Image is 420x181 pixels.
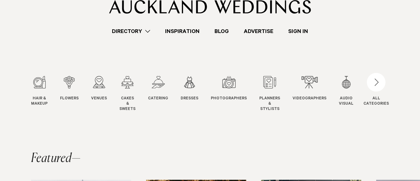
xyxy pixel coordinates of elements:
span: Photographers [211,96,247,102]
span: Hair & Makeup [31,96,48,107]
span: Dresses [181,96,198,102]
span: Catering [148,96,168,102]
span: Audio Visual [339,96,353,107]
a: Videographers [293,76,326,102]
div: ALL CATEGORIES [363,96,389,107]
a: Advertise [236,27,281,36]
swiper-slide: 9 / 12 [293,76,339,112]
swiper-slide: 5 / 12 [148,76,181,112]
a: Directory [104,27,158,36]
a: Inspiration [158,27,207,36]
a: Catering [148,76,168,102]
a: Photographers [211,76,247,102]
swiper-slide: 10 / 12 [339,76,366,112]
a: Cakes & Sweets [119,76,136,112]
a: Audio Visual [339,76,353,107]
swiper-slide: 1 / 12 [31,76,60,112]
a: Hair & Makeup [31,76,48,107]
span: Cakes & Sweets [119,96,136,112]
swiper-slide: 7 / 12 [211,76,259,112]
a: Venues [91,76,107,102]
span: Flowers [60,96,79,102]
a: Sign In [281,27,316,36]
a: Blog [207,27,236,36]
span: Planners & Stylists [259,96,280,112]
h2: Featured [31,152,81,165]
a: Planners & Stylists [259,76,280,112]
swiper-slide: 3 / 12 [91,76,119,112]
button: ALLCATEGORIES [363,76,389,105]
span: Videographers [293,96,326,102]
swiper-slide: 4 / 12 [119,76,148,112]
swiper-slide: 2 / 12 [60,76,91,112]
span: Venues [91,96,107,102]
swiper-slide: 8 / 12 [259,76,293,112]
a: Dresses [181,76,198,102]
swiper-slide: 6 / 12 [181,76,211,112]
a: Flowers [60,76,79,102]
